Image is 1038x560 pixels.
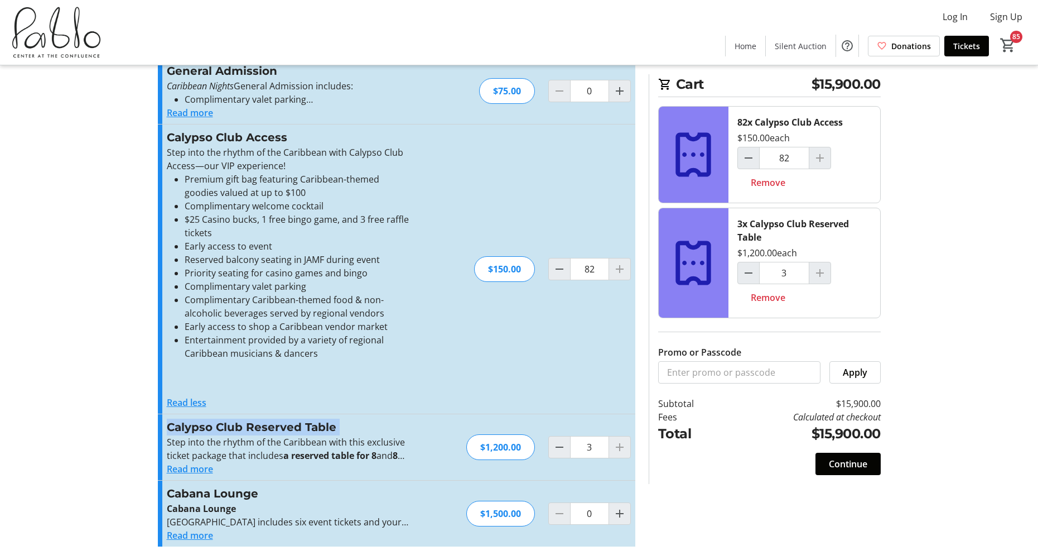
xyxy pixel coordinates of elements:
button: Decrement by one [549,437,570,458]
button: Log In [934,8,977,26]
h3: General Admission [167,63,411,79]
button: Continue [815,453,881,475]
span: Remove [751,176,785,189]
button: Cart [998,35,1018,55]
a: Donations [868,36,940,56]
li: Early access to event [185,240,411,253]
a: Home [726,36,765,56]
td: $15,900.00 [722,424,880,444]
h3: Calypso Club Access [167,129,411,146]
a: Tickets [944,36,989,56]
p: Step into the rhythm of the Caribbean with this exclusive ticket package that includes and —our u... [167,435,411,462]
li: Complimentary Caribbean-themed food & non-alcoholic beverages served by regional vendors [185,293,411,320]
button: Increment by one [609,80,630,102]
input: Calypso Club Access Quantity [570,258,609,280]
div: $1,500.00 [466,501,535,527]
td: Fees [658,410,723,424]
strong: Cabana Lounge [167,502,236,515]
button: Increment by one [609,503,630,524]
span: Sign Up [990,10,1022,23]
li: Early access to shop a Caribbean vendor market [185,320,411,333]
span: Continue [829,457,867,471]
input: Calypso Club Access Quantity [759,147,809,169]
li: Reserved balcony seating in JAMF during event [185,253,411,266]
button: Remove [737,171,799,194]
button: Read more [167,529,213,542]
img: Pablo Center's Logo [7,4,106,60]
div: 82x Calypso Club Access [737,116,843,129]
li: Complimentary valet parking [185,280,411,293]
td: Subtotal [658,397,723,410]
button: Sign Up [981,8,1031,26]
span: Log In [943,10,968,23]
em: Caribbean Nights [167,80,234,92]
button: Read more [167,106,213,119]
button: Apply [829,361,881,384]
td: Calculated at checkout [722,410,880,424]
h3: Cabana Lounge [167,485,411,502]
div: $75.00 [479,78,535,104]
span: Tickets [953,40,980,52]
button: Read more [167,462,213,476]
input: Cabana Lounge Quantity [570,502,609,525]
p: Step into the rhythm of the Caribbean with Calypso Club Access—our VIP experience! [167,146,411,173]
span: $15,900.00 [812,74,881,94]
li: $25 Casino bucks, 1 free bingo game, and 3 free raffle tickets [185,213,411,240]
strong: a reserved table for 8 [283,449,376,462]
p: [GEOGRAPHIC_DATA] includes six event tickets and your own private cabana-style seating area. [167,515,411,529]
li: Premium gift bag featuring Caribbean-themed goodies valued at up to $100 [185,173,411,199]
button: Decrement by one [549,259,570,280]
span: Silent Auction [775,40,827,52]
p: General Admission includes: [167,79,411,93]
input: Enter promo or passcode [658,361,820,384]
div: $150.00 each [737,131,790,145]
input: Calypso Club Reserved Table Quantity [570,436,609,458]
div: $150.00 [474,256,535,282]
button: Decrement by one [738,147,759,169]
td: Total [658,424,723,444]
div: $1,200.00 each [737,246,797,260]
div: 3x Calypso Club Reserved Table [737,217,871,244]
li: Complimentary welcome cocktail [185,199,411,213]
button: Remove [737,286,799,309]
button: Help [836,35,858,57]
li: Priority seating for casino games and bingo [185,266,411,280]
li: Entertainment provided by a variety of regional Caribbean musicians & dancers [185,333,411,360]
span: Apply [843,366,867,379]
div: $1,200.00 [466,434,535,460]
input: Calypso Club Reserved Table Quantity [759,262,809,284]
label: Promo or Passcode [658,346,741,359]
h2: Cart [658,74,881,97]
span: Remove [751,291,785,304]
input: General Admission Quantity [570,80,609,102]
h3: Calypso Club Reserved Table [167,419,411,435]
li: Complimentary valet parking [185,93,411,106]
td: $15,900.00 [722,397,880,410]
span: Home [735,40,756,52]
a: Silent Auction [766,36,836,56]
button: Decrement by one [738,262,759,284]
span: Donations [891,40,931,52]
button: Read less [167,396,206,409]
